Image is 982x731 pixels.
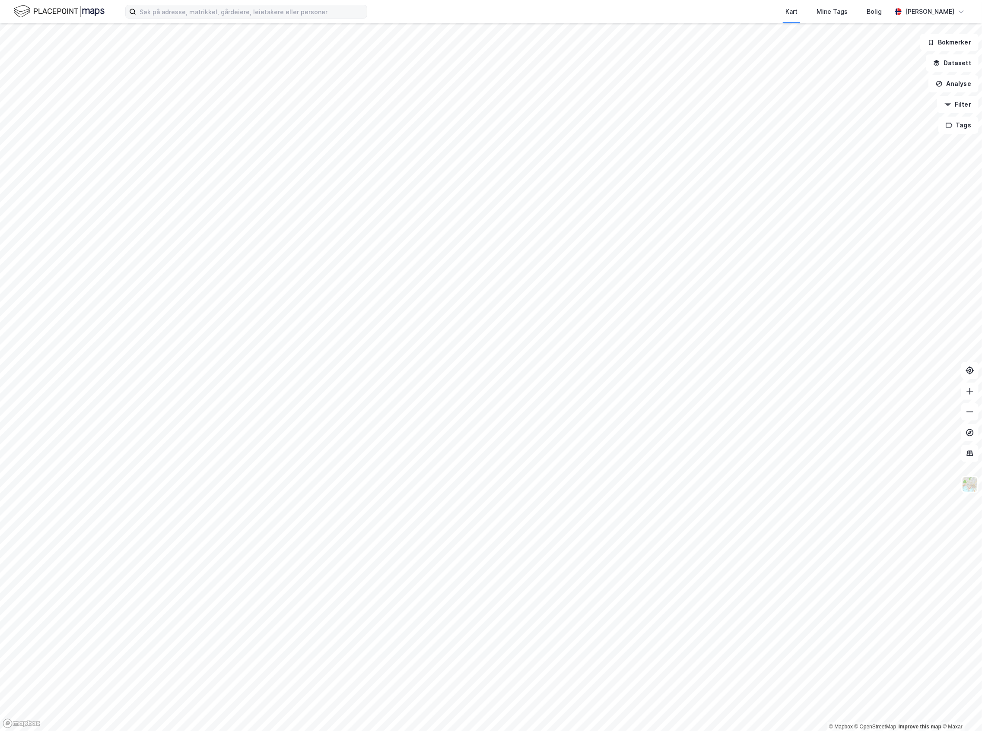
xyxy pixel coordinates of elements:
iframe: Chat Widget [939,690,982,731]
div: [PERSON_NAME] [905,6,954,17]
div: Kart [785,6,798,17]
div: Kontrollprogram for chat [939,690,982,731]
input: Søk på adresse, matrikkel, gårdeiere, leietakere eller personer [136,5,367,18]
div: Mine Tags [817,6,848,17]
img: logo.f888ab2527a4732fd821a326f86c7f29.svg [14,4,105,19]
div: Bolig [867,6,882,17]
